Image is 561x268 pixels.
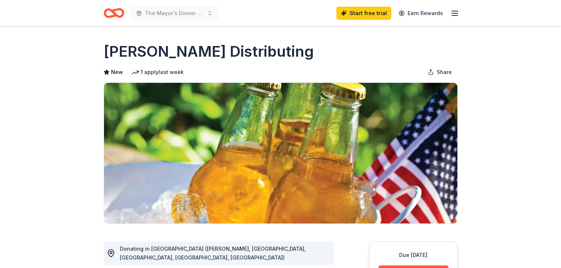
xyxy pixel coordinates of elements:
[120,246,306,261] span: Donating in [GEOGRAPHIC_DATA] ([PERSON_NAME], [GEOGRAPHIC_DATA], [GEOGRAPHIC_DATA], [GEOGRAPHIC_D...
[336,7,391,20] a: Start free trial
[132,68,184,77] div: 1 apply last week
[437,68,452,77] span: Share
[145,9,204,18] span: The Mayor's Dinner & Awards
[104,41,314,62] h1: [PERSON_NAME] Distributing
[111,68,123,77] span: New
[104,4,124,22] a: Home
[104,83,457,223] img: Image for Andrews Distributing
[394,7,447,20] a: Earn Rewards
[130,6,219,21] button: The Mayor's Dinner & Awards
[422,65,458,80] button: Share
[378,251,449,260] div: Due [DATE]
